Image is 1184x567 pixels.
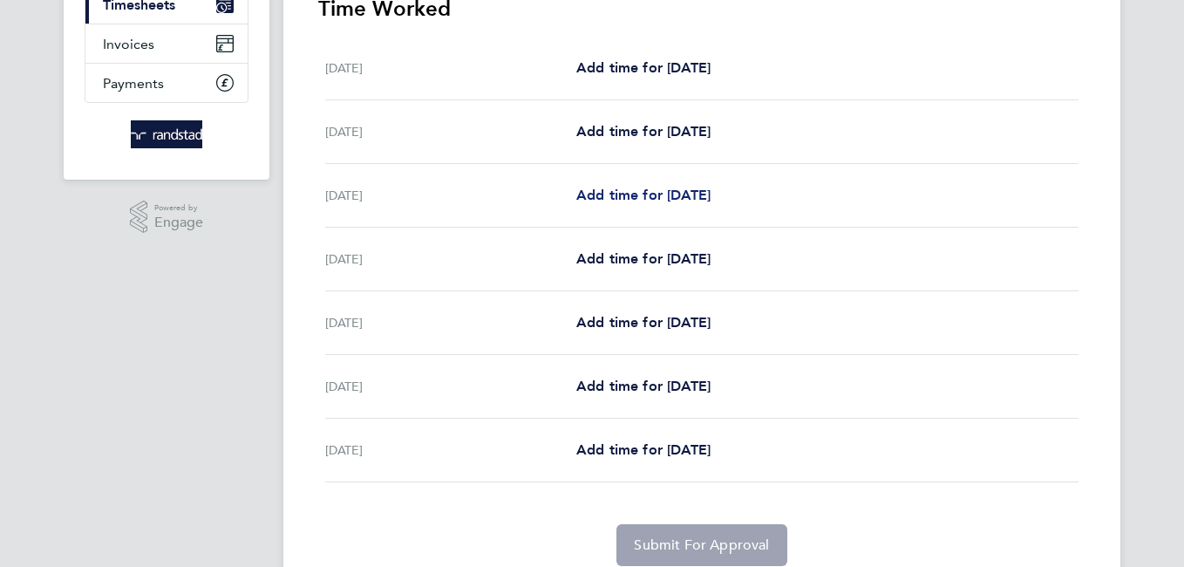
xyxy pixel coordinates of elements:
[576,187,711,203] span: Add time for [DATE]
[325,121,576,142] div: [DATE]
[103,36,154,52] span: Invoices
[325,185,576,206] div: [DATE]
[576,312,711,333] a: Add time for [DATE]
[325,376,576,397] div: [DATE]
[576,314,711,331] span: Add time for [DATE]
[85,120,248,148] a: Go to home page
[85,64,248,102] a: Payments
[576,440,711,461] a: Add time for [DATE]
[130,201,204,234] a: Powered byEngage
[576,58,711,79] a: Add time for [DATE]
[325,440,576,461] div: [DATE]
[325,312,576,333] div: [DATE]
[576,376,711,397] a: Add time for [DATE]
[325,249,576,270] div: [DATE]
[576,378,711,394] span: Add time for [DATE]
[103,75,164,92] span: Payments
[576,441,711,458] span: Add time for [DATE]
[576,121,711,142] a: Add time for [DATE]
[576,123,711,140] span: Add time for [DATE]
[576,59,711,76] span: Add time for [DATE]
[576,250,711,267] span: Add time for [DATE]
[85,24,248,63] a: Invoices
[154,201,203,215] span: Powered by
[325,58,576,79] div: [DATE]
[576,185,711,206] a: Add time for [DATE]
[131,120,203,148] img: randstad-logo-retina.png
[154,215,203,230] span: Engage
[576,249,711,270] a: Add time for [DATE]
